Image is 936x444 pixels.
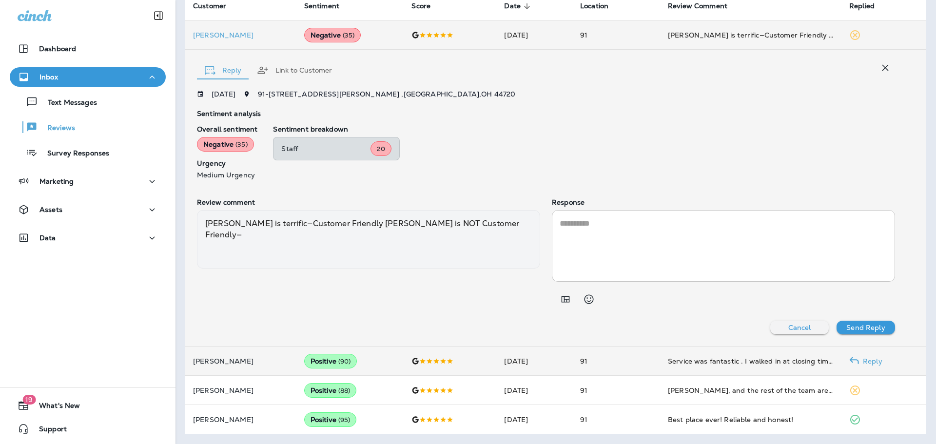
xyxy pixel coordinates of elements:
[10,200,166,219] button: Assets
[258,90,515,98] span: 91 - [STREET_ADDRESS][PERSON_NAME] , [GEOGRAPHIC_DATA] , OH 44720
[39,206,62,213] p: Assets
[377,145,385,153] span: 20
[837,321,895,334] button: Send Reply
[304,383,357,398] div: Positive
[580,415,587,424] span: 91
[788,324,811,331] p: Cancel
[411,2,430,10] span: Score
[197,171,257,179] p: Medium Urgency
[193,31,289,39] p: [PERSON_NAME]
[504,2,533,11] span: Date
[193,31,289,39] div: Click to view Customer Drawer
[580,31,587,39] span: 91
[411,2,443,11] span: Score
[304,28,361,42] div: Negative
[197,125,257,133] p: Overall sentiment
[281,145,370,153] p: Staff
[668,30,834,40] div: Joe is terrific—Customer Friendly Cody is NOT Customer Friendly—
[338,386,351,395] span: ( 88 )
[145,6,172,25] button: Collapse Sidebar
[496,405,572,434] td: [DATE]
[39,45,76,53] p: Dashboard
[39,73,58,81] p: Inbox
[197,210,540,269] div: [PERSON_NAME] is terrific—Customer Friendly [PERSON_NAME] is NOT Customer Friendly—
[304,2,339,10] span: Sentiment
[580,2,608,10] span: Location
[38,98,97,108] p: Text Messages
[504,2,521,10] span: Date
[668,356,834,366] div: Service was fantastic . I walked in at closing time and only 2 guys left. Connor M and Cody J wer...
[668,2,727,10] span: Review Comment
[496,20,572,50] td: [DATE]
[193,2,239,11] span: Customer
[10,419,166,439] button: Support
[846,324,885,331] p: Send Reply
[29,402,80,413] span: What's New
[10,142,166,163] button: Survey Responses
[338,416,351,424] span: ( 95 )
[38,124,75,133] p: Reviews
[212,90,235,98] p: [DATE]
[496,376,572,405] td: [DATE]
[197,198,540,206] p: Review comment
[668,386,834,395] div: Conner, Dave, and the rest of the team are always on the ball, get the job done fast, and make yo...
[39,234,56,242] p: Data
[235,140,248,149] span: ( 35 )
[197,53,249,88] button: Reply
[197,159,257,167] p: Urgency
[556,290,575,309] button: Add in a premade template
[10,92,166,112] button: Text Messages
[10,228,166,248] button: Data
[193,416,289,424] p: [PERSON_NAME]
[304,354,357,368] div: Positive
[10,396,166,415] button: 19What's New
[197,137,254,152] div: Negative
[39,177,74,185] p: Marketing
[249,53,340,88] button: Link to Customer
[193,386,289,394] p: [PERSON_NAME]
[338,357,351,366] span: ( 90 )
[343,31,355,39] span: ( 35 )
[273,125,895,133] p: Sentiment breakdown
[849,2,875,10] span: Replied
[580,357,587,366] span: 91
[10,67,166,87] button: Inbox
[304,412,357,427] div: Positive
[859,357,882,365] p: Reply
[304,2,352,11] span: Sentiment
[22,395,36,405] span: 19
[770,321,829,334] button: Cancel
[10,39,166,58] button: Dashboard
[10,117,166,137] button: Reviews
[579,290,599,309] button: Select an emoji
[580,2,621,11] span: Location
[580,386,587,395] span: 91
[29,425,67,437] span: Support
[197,110,895,117] p: Sentiment analysis
[849,2,887,11] span: Replied
[193,2,226,10] span: Customer
[496,347,572,376] td: [DATE]
[668,415,834,425] div: Best place ever! Reliable and honest!
[10,172,166,191] button: Marketing
[193,357,289,365] p: [PERSON_NAME]
[668,2,740,11] span: Review Comment
[38,149,109,158] p: Survey Responses
[552,198,895,206] p: Response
